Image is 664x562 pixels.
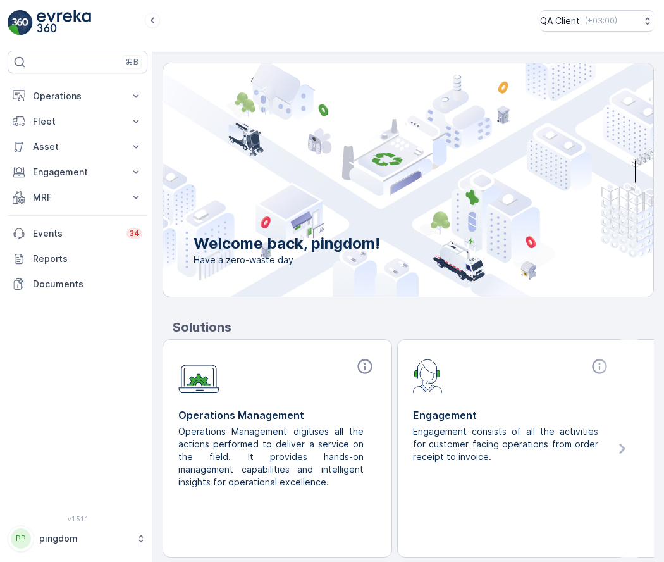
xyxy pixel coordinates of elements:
span: v 1.51.1 [8,515,147,523]
p: Asset [33,140,122,153]
img: logo [8,10,33,35]
button: PPpingdom [8,525,147,552]
p: Solutions [173,318,654,337]
p: 34 [129,228,140,239]
p: Fleet [33,115,122,128]
a: Documents [8,272,147,297]
p: ⌘B [126,57,138,67]
button: Asset [8,134,147,159]
p: QA Client [540,15,580,27]
button: Operations [8,84,147,109]
img: logo_light-DOdMpM7g.png [37,10,91,35]
a: Events34 [8,221,147,246]
button: QA Client(+03:00) [540,10,654,32]
p: pingdom [39,532,130,545]
button: Fleet [8,109,147,134]
p: Events [33,227,119,240]
button: Engagement [8,159,147,185]
p: Operations [33,90,122,103]
p: Engagement consists of all the activities for customer facing operations from order receipt to in... [413,425,601,463]
button: MRF [8,185,147,210]
p: Reports [33,253,142,265]
a: Reports [8,246,147,272]
p: Engagement [413,408,611,423]
p: MRF [33,191,122,204]
p: Operations Management [178,408,376,423]
span: Have a zero-waste day [194,254,380,266]
img: city illustration [106,63,653,297]
p: Welcome back, pingdom! [194,234,380,254]
img: module-icon [178,358,219,394]
div: PP [11,528,31,549]
img: module-icon [413,358,443,393]
p: Engagement [33,166,122,178]
p: Documents [33,278,142,290]
p: Operations Management digitises all the actions performed to deliver a service on the field. It p... [178,425,366,489]
p: ( +03:00 ) [585,16,617,26]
